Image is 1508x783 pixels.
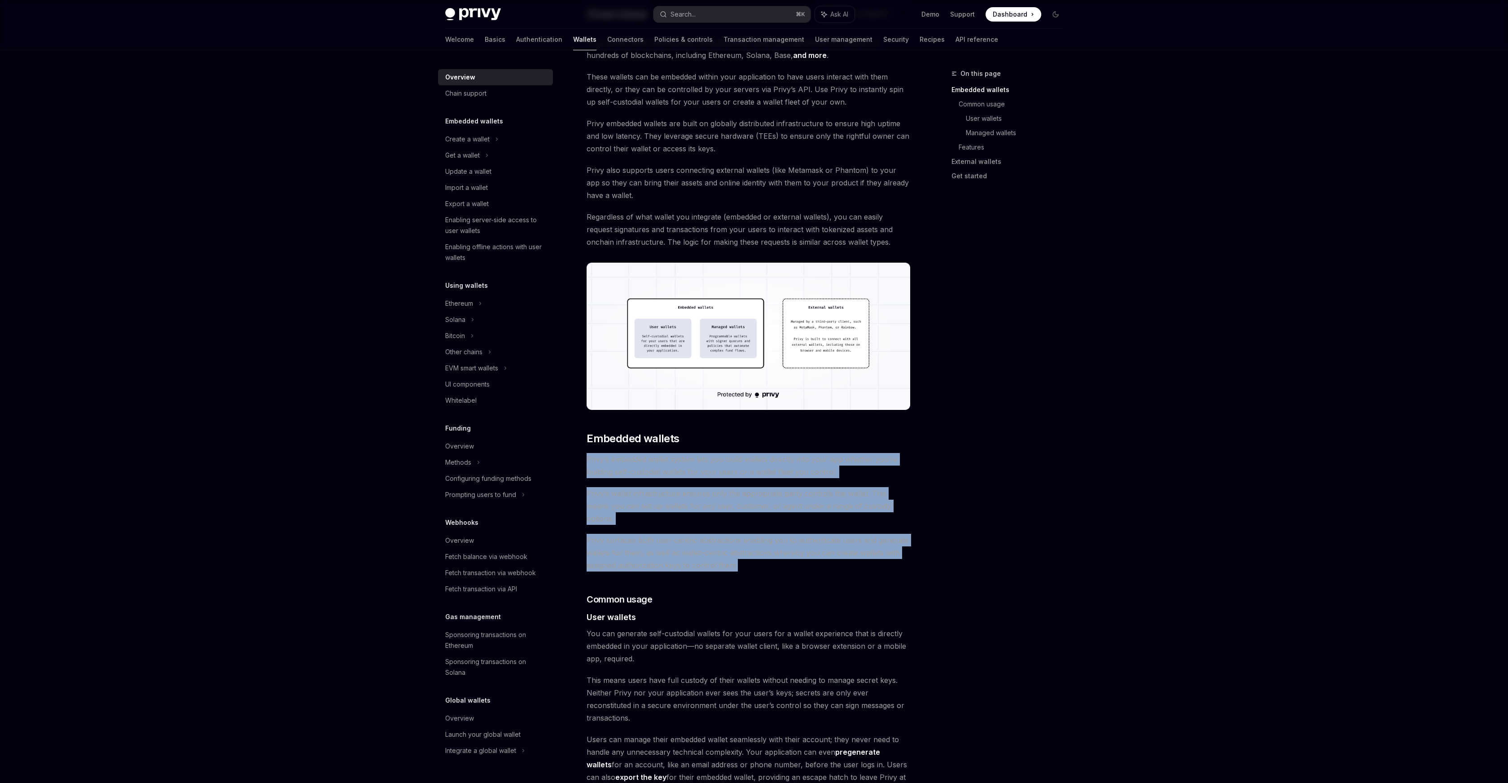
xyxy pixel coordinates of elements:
[587,164,910,202] span: Privy also supports users connecting external wallets (like Metamask or Phantom) to your app so t...
[966,111,1070,126] a: User wallets
[796,11,805,18] span: ⌘ K
[815,6,855,22] button: Ask AI
[445,473,531,484] div: Configuring funding methods
[587,117,910,155] span: Privy embedded wallets are built on globally distributed infrastructure to ensure high uptime and...
[723,29,804,50] a: Transaction management
[587,674,910,724] span: This means users have full custody of their wallets without needing to manage secret keys. Neithe...
[445,314,465,325] div: Solana
[438,212,553,239] a: Enabling server-side access to user wallets
[445,88,487,99] div: Chain support
[966,126,1070,140] a: Managed wallets
[921,10,939,19] a: Demo
[445,166,491,177] div: Update a wallet
[438,392,553,409] a: Whitelabel
[438,239,553,266] a: Enabling offline actions with user wallets
[960,68,1001,79] span: On this page
[438,180,553,196] a: Import a wallet
[615,773,666,782] a: export the key
[671,9,696,20] div: Search...
[445,198,489,209] div: Export a wallet
[986,7,1041,22] a: Dashboard
[445,457,471,468] div: Methods
[959,140,1070,154] a: Features
[587,211,910,248] span: Regardless of what wallet you integrate (embedded or external wallets), you can easily request si...
[445,629,548,651] div: Sponsoring transactions on Ethereum
[883,29,909,50] a: Security
[587,70,910,108] span: These wallets can be embedded within your application to have users interact with them directly, ...
[993,10,1027,19] span: Dashboard
[445,423,471,434] h5: Funding
[445,379,490,390] div: UI components
[956,29,998,50] a: API reference
[438,581,553,597] a: Fetch transaction via API
[445,611,501,622] h5: Gas management
[587,627,910,665] span: You can generate self-custodial wallets for your users for a wallet experience that is directly e...
[587,593,652,606] span: Common usage
[573,29,596,50] a: Wallets
[830,10,848,19] span: Ask AI
[587,453,910,478] span: Privy’s embedded wallet system lets you build wallets directly into your app whether you’re build...
[950,10,975,19] a: Support
[445,489,516,500] div: Prompting users to fund
[920,29,945,50] a: Recipes
[438,438,553,454] a: Overview
[438,565,553,581] a: Fetch transaction via webhook
[445,347,482,357] div: Other chains
[438,85,553,101] a: Chain support
[516,29,562,50] a: Authentication
[587,611,636,623] span: User wallets
[793,51,827,60] a: and more
[587,431,679,446] span: Embedded wallets
[438,163,553,180] a: Update a wallet
[445,182,488,193] div: Import a wallet
[438,471,553,487] a: Configuring funding methods
[445,363,498,374] div: EVM smart wallets
[438,196,553,212] a: Export a wallet
[445,713,474,724] div: Overview
[445,729,521,740] div: Launch your global wallet
[445,551,527,562] div: Fetch balance via webhook
[445,150,480,161] div: Get a wallet
[587,487,910,525] span: Privy’s wallet infrastructure ensures only the appropriate party controls the wallet. This means ...
[438,532,553,549] a: Overview
[445,330,465,341] div: Bitcoin
[438,376,553,392] a: UI components
[438,654,553,681] a: Sponsoring transactions on Solana
[951,83,1070,97] a: Embedded wallets
[445,242,548,263] div: Enabling offline actions with user wallets
[445,584,517,594] div: Fetch transaction via API
[445,298,473,309] div: Ethereum
[438,710,553,726] a: Overview
[445,656,548,678] div: Sponsoring transactions on Solana
[1048,7,1063,22] button: Toggle dark mode
[951,154,1070,169] a: External wallets
[653,6,811,22] button: Search...⌘K
[587,534,910,572] span: Privy surfaces both user-centric abstractions enabling you to authenticate users and generate wal...
[445,517,478,528] h5: Webhooks
[445,395,477,406] div: Whitelabel
[445,441,474,452] div: Overview
[654,29,713,50] a: Policies & controls
[959,97,1070,111] a: Common usage
[445,567,536,578] div: Fetch transaction via webhook
[485,29,505,50] a: Basics
[815,29,872,50] a: User management
[445,215,548,236] div: Enabling server-side access to user wallets
[445,745,516,756] div: Integrate a global wallet
[587,263,910,410] img: images/walletoverview.png
[438,69,553,85] a: Overview
[445,134,490,145] div: Create a wallet
[445,695,491,706] h5: Global wallets
[445,29,474,50] a: Welcome
[445,535,474,546] div: Overview
[445,280,488,291] h5: Using wallets
[445,116,503,127] h5: Embedded wallets
[438,549,553,565] a: Fetch balance via webhook
[438,726,553,743] a: Launch your global wallet
[445,72,475,83] div: Overview
[951,169,1070,183] a: Get started
[607,29,644,50] a: Connectors
[445,8,501,21] img: dark logo
[438,627,553,654] a: Sponsoring transactions on Ethereum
